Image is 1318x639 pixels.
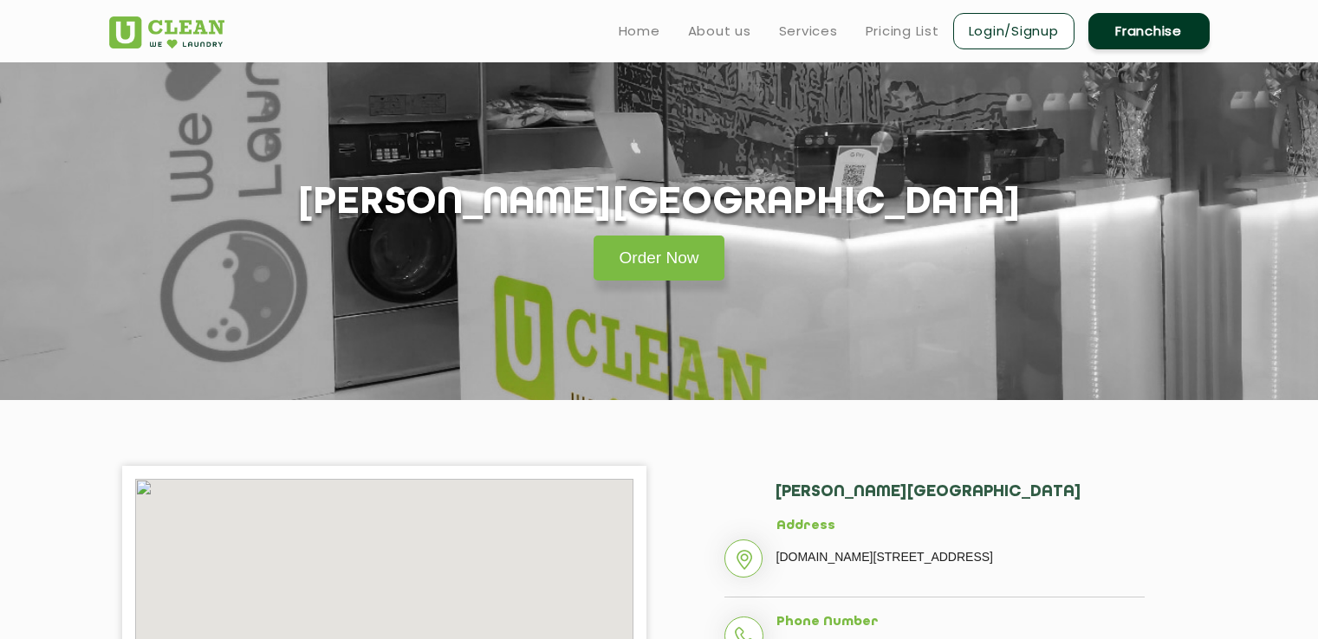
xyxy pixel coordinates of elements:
a: Pricing List [866,21,939,42]
h5: Address [776,519,1145,534]
p: [DOMAIN_NAME][STREET_ADDRESS] [776,544,1145,570]
a: Services [779,21,838,42]
a: Home [619,21,660,42]
a: About us [688,21,751,42]
a: Login/Signup [953,13,1075,49]
h5: Phone Number [776,615,1145,630]
a: Order Now [594,236,725,281]
a: Franchise [1088,13,1210,49]
img: UClean Laundry and Dry Cleaning [109,16,224,48]
h2: [PERSON_NAME][GEOGRAPHIC_DATA] [775,483,1145,519]
h1: [PERSON_NAME][GEOGRAPHIC_DATA] [297,182,1021,226]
